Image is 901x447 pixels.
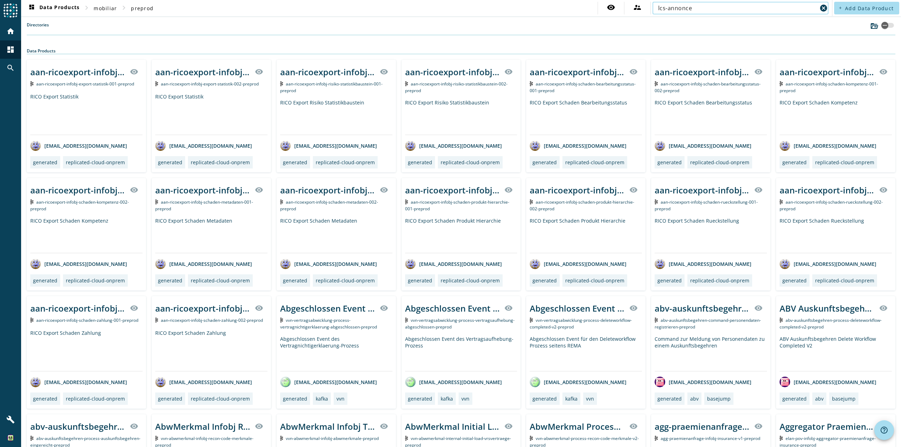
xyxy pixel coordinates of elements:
[405,184,500,196] div: aan-ricoexport-infobj-schaden-produkt-hierarchie-001-_stage_
[130,68,138,76] mat-icon: visibility
[530,377,540,387] img: avatar
[629,68,638,76] mat-icon: visibility
[780,217,892,253] div: RICO Export Schaden Rueckstellung
[657,277,682,284] div: generated
[155,217,267,253] div: RICO Export Schaden Metadaten
[655,302,750,314] div: abv-auskunftsbegehren-command-personendaten-registrieren-_stage_
[780,377,876,387] div: [EMAIL_ADDRESS][DOMAIN_NAME]
[655,199,658,204] img: Kafka Topic: aan-ricoexport-infobj-schaden-rueckstellung-001-preprod
[655,336,767,371] div: Command zur Meldung von Personendaten zu einem Auskunftsbegehren
[7,434,14,441] img: 408c3add50337682faaf92707c9e8eda
[780,258,876,269] div: [EMAIL_ADDRESS][DOMAIN_NAME]
[655,99,767,135] div: RICO Export Schaden Bearbeitungsstatus
[6,45,15,54] mat-icon: dashboard
[130,304,138,312] mat-icon: visibility
[530,66,625,78] div: aan-ricoexport-infobj-schaden-bearbeitungsstatus-001-_stage_
[780,66,875,78] div: aan-ricoexport-infobj-schaden-kompetenz-001-_stage_
[27,48,895,54] div: Data Products
[405,140,416,151] img: avatar
[30,258,41,269] img: avatar
[25,2,82,14] button: Data Products
[280,140,291,151] img: avatar
[316,277,375,284] div: replicated-cloud-onprem
[155,184,251,196] div: aan-ricoexport-infobj-schaden-metadaten-001-_stage_
[533,159,557,166] div: generated
[408,159,432,166] div: generated
[316,395,328,402] div: kafka
[690,159,749,166] div: replicated-cloud-onprem
[565,159,624,166] div: replicated-cloud-onprem
[655,199,758,212] span: Kafka Topic: aan-ricoexport-infobj-schaden-rueckstellung-001-preprod
[405,318,408,323] img: Kafka Topic: vvn-vertragsabwicklung-process-vertragsaufhebung-abgeschlossen-preprod
[504,304,513,312] mat-icon: visibility
[530,377,626,387] div: [EMAIL_ADDRESS][DOMAIN_NAME]
[655,317,761,330] span: Kafka Topic: abv-auskunftsbegehren-command-personendaten-registrieren-preprod
[30,81,33,86] img: Kafka Topic: aan-ricoexport-infobj-export-statistik-001-preprod
[158,395,182,402] div: generated
[283,277,307,284] div: generated
[815,395,824,402] div: abv
[280,317,377,330] span: Kafka Topic: vvn-vertragsabwicklung-process-vertragnichtigerklaerung-abgeschlossen-preprod
[405,99,517,135] div: RICO Export Risiko Statistikbaustein
[815,159,874,166] div: replicated-cloud-onprem
[832,395,856,402] div: basejump
[30,436,33,441] img: Kafka Topic: abv-auskunftsbegehren-process-auskunftsbegehren-eingereicht-preprod
[131,5,153,12] span: preprod
[880,426,888,434] mat-icon: help_outline
[66,159,125,166] div: replicated-cloud-onprem
[316,159,375,166] div: replicated-cloud-onprem
[780,336,892,371] div: ABV Auskunftsbegehren Delete Workflow Completed V2
[155,93,267,135] div: RICO Export Statistik
[655,258,665,269] img: avatar
[158,277,182,284] div: generated
[33,159,57,166] div: generated
[530,99,642,135] div: RICO Export Schaden Bearbeitungsstatus
[633,3,642,12] mat-icon: supervisor_account
[657,395,682,402] div: generated
[530,436,533,441] img: Kafka Topic: vvn-abwmerkmal-process-recon-code-merkmale-v2-preprod
[30,217,143,253] div: RICO Export Schaden Kompetenz
[690,277,749,284] div: replicated-cloud-onprem
[586,395,594,402] div: vvn
[6,64,15,72] mat-icon: search
[280,336,392,371] div: Abgeschlossen Event des Vertragnichtigerklaerung-Prozess
[754,186,763,194] mat-icon: visibility
[707,395,731,402] div: basejump
[280,258,377,269] div: [EMAIL_ADDRESS][DOMAIN_NAME]
[405,336,517,371] div: Abgeschlossen Event des Vertragsaufhebung-Prozess
[780,81,783,86] img: Kafka Topic: aan-ricoexport-infobj-schaden-kompetenz-001-preprod
[91,2,120,14] button: mobiliar
[30,66,126,78] div: aan-ricoexport-infobj-export-statistik-001-_stage_
[530,258,626,269] div: [EMAIL_ADDRESS][DOMAIN_NAME]
[405,66,500,78] div: aan-ricoexport-infobj-risiko-statistikbaustein-002-_stage_
[4,4,18,18] img: spoud-logo.svg
[283,159,307,166] div: generated
[879,68,888,76] mat-icon: visibility
[280,81,283,86] img: Kafka Topic: aan-ricoexport-infobj-risiko-statistikbaustein-001-preprod
[780,377,790,387] img: avatar
[280,199,378,212] span: Kafka Topic: aan-ricoexport-infobj-schaden-metadaten-002-preprod
[405,81,408,86] img: Kafka Topic: aan-ricoexport-infobj-risiko-statistikbaustein-002-preprod
[530,336,642,371] div: Abgeschlossen Event für den Deleteworkflow Prozess seitens REMA
[504,186,513,194] mat-icon: visibility
[530,140,626,151] div: [EMAIL_ADDRESS][DOMAIN_NAME]
[530,199,533,204] img: Kafka Topic: aan-ricoexport-infobj-schaden-produkt-hierarchie-002-preprod
[504,422,513,430] mat-icon: visibility
[405,258,502,269] div: [EMAIL_ADDRESS][DOMAIN_NAME]
[504,68,513,76] mat-icon: visibility
[30,258,127,269] div: [EMAIL_ADDRESS][DOMAIN_NAME]
[30,140,127,151] div: [EMAIL_ADDRESS][DOMAIN_NAME]
[780,436,783,441] img: Kafka Topic: elan-pov-infobj-aggregator-praemienanfrage-insurance-preprod
[280,318,283,323] img: Kafka Topic: vvn-vertragsabwicklung-process-vertragnichtigerklaerung-abgeschlossen-preprod
[530,140,540,151] img: avatar
[658,4,817,12] input: Search (% or * for wildcards)
[780,99,892,135] div: RICO Export Schaden Kompetenz
[655,81,658,86] img: Kafka Topic: aan-ricoexport-infobj-schaden-bearbeitungsstatus-002-preprod
[30,199,33,204] img: Kafka Topic: aan-ricoexport-infobj-schaden-kompetenz-002-preprod
[30,302,126,314] div: aan-ricoexport-infobj-schaden-zahlung-001-_stage_
[782,395,807,402] div: generated
[780,140,876,151] div: [EMAIL_ADDRESS][DOMAIN_NAME]
[255,422,263,430] mat-icon: visibility
[155,81,158,86] img: Kafka Topic: aan-ricoexport-infobj-export-statistik-002-preprod
[191,277,250,284] div: replicated-cloud-onprem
